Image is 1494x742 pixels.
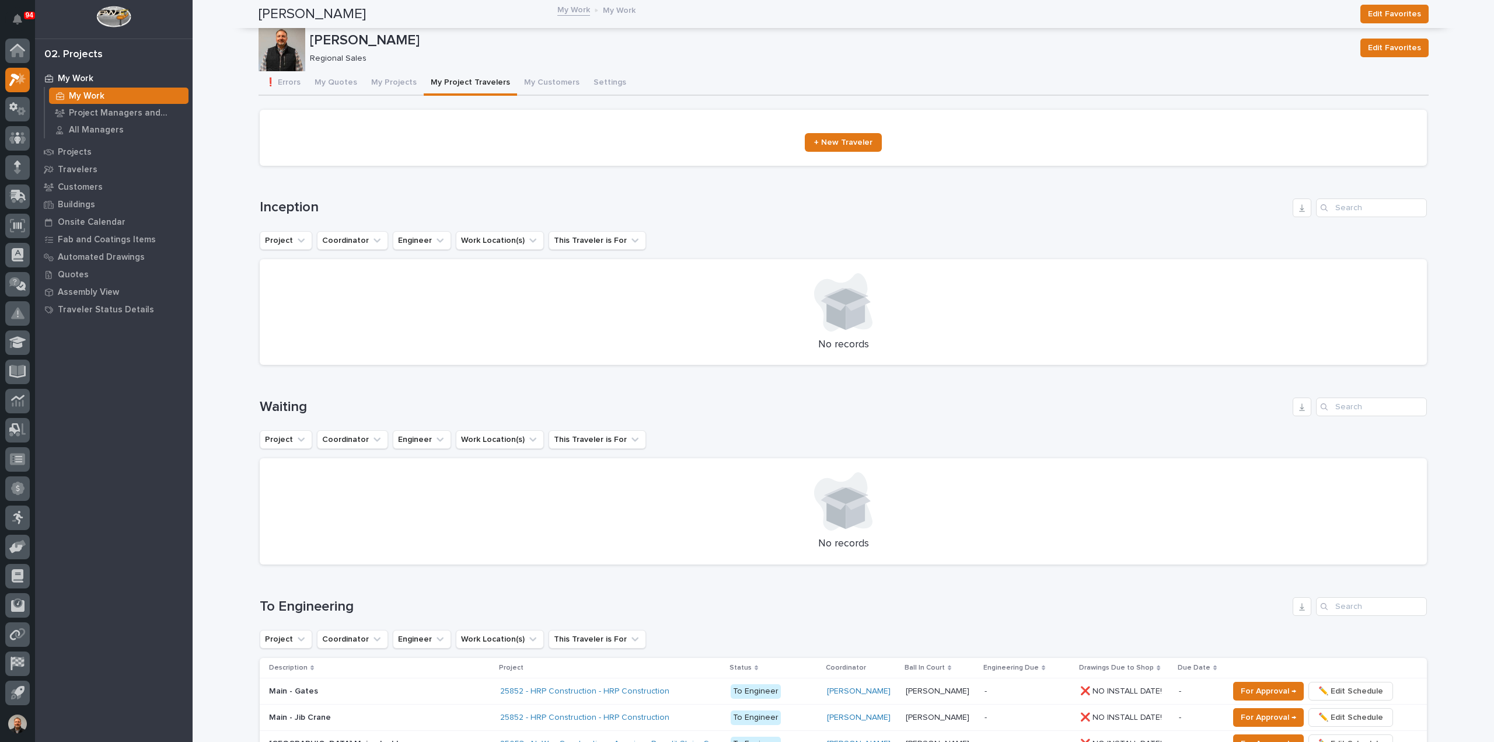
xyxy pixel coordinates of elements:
button: Engineer [393,231,451,250]
span: For Approval → [1241,710,1296,724]
input: Search [1316,597,1427,616]
a: Onsite Calendar [35,213,193,231]
tr: Main - GatesMain - Gates 25852 - HRP Construction - HRP Construction To Engineer[PERSON_NAME] [PE... [260,678,1427,705]
p: No records [274,339,1413,351]
button: My Project Travelers [424,71,517,96]
a: My Work [35,69,193,87]
p: Projects [58,147,92,158]
p: Engineering Due [983,661,1039,674]
button: Project [260,231,312,250]
input: Search [1316,198,1427,217]
button: ✏️ Edit Schedule [1308,682,1393,701]
p: My Work [603,3,636,16]
p: - [985,710,989,723]
a: Buildings [35,196,193,213]
button: This Traveler is For [549,430,646,449]
p: [PERSON_NAME] [310,32,1351,49]
p: Quotes [58,270,89,280]
p: - [1179,687,1220,696]
p: Main - Jib Crane [269,710,333,723]
p: ❌ NO INSTALL DATE! [1080,710,1164,723]
p: ❌ NO INSTALL DATE! [1080,684,1164,696]
button: For Approval → [1233,682,1304,701]
p: Assembly View [58,287,119,298]
button: My Projects [364,71,424,96]
a: Project Managers and Engineers [45,104,193,121]
div: To Engineer [731,710,781,725]
p: Due Date [1178,661,1210,674]
button: This Traveler is For [549,231,646,250]
img: Workspace Logo [96,6,131,27]
a: Fab and Coatings Items [35,231,193,248]
a: My Work [557,2,590,16]
a: [PERSON_NAME] [827,713,891,723]
p: All Managers [69,125,124,135]
button: Edit Favorites [1360,39,1429,57]
p: Fab and Coatings Items [58,235,156,245]
button: Engineer [393,430,451,449]
p: Traveler Status Details [58,305,154,315]
button: Notifications [5,7,30,32]
a: [PERSON_NAME] [827,687,891,696]
input: Search [1316,398,1427,416]
p: [PERSON_NAME] [906,710,972,723]
p: Project Managers and Engineers [69,108,184,119]
button: Work Location(s) [456,231,544,250]
p: My Work [58,74,93,84]
span: + New Traveler [814,138,872,147]
p: Status [729,661,752,674]
h1: To Engineering [260,598,1288,615]
button: Coordinator [317,231,388,250]
button: For Approval → [1233,708,1304,727]
span: ✏️ Edit Schedule [1318,710,1383,724]
span: Edit Favorites [1368,41,1421,55]
button: Work Location(s) [456,630,544,649]
p: Automated Drawings [58,252,145,263]
a: My Work [45,88,193,104]
a: All Managers [45,121,193,138]
tr: Main - Jib CraneMain - Jib Crane 25852 - HRP Construction - HRP Construction To Engineer[PERSON_N... [260,705,1427,731]
a: Quotes [35,266,193,283]
a: Automated Drawings [35,248,193,266]
p: Buildings [58,200,95,210]
div: To Engineer [731,684,781,699]
p: Ball In Court [905,661,945,674]
p: Drawings Due to Shop [1079,661,1154,674]
button: Coordinator [317,630,388,649]
span: ✏️ Edit Schedule [1318,684,1383,698]
span: For Approval → [1241,684,1296,698]
button: ✏️ Edit Schedule [1308,708,1393,727]
button: This Traveler is For [549,630,646,649]
p: Customers [58,182,103,193]
p: Description [269,661,308,674]
button: Settings [587,71,633,96]
p: Coordinator [826,661,866,674]
p: Project [499,661,523,674]
button: ❗ Errors [259,71,308,96]
a: 25852 - HRP Construction - HRP Construction [500,713,669,723]
button: Project [260,630,312,649]
p: 94 [26,11,33,19]
p: Regional Sales [310,54,1346,64]
button: Work Location(s) [456,430,544,449]
button: My Customers [517,71,587,96]
a: + New Traveler [805,133,882,152]
button: Engineer [393,630,451,649]
a: Traveler Status Details [35,301,193,318]
a: Assembly View [35,283,193,301]
div: 02. Projects [44,48,103,61]
p: Main - Gates [269,684,320,696]
button: Project [260,430,312,449]
p: - [1179,713,1220,723]
a: Projects [35,143,193,161]
button: Coordinator [317,430,388,449]
p: - [985,684,989,696]
h1: Inception [260,199,1288,216]
button: My Quotes [308,71,364,96]
div: Notifications94 [15,14,30,33]
p: No records [274,538,1413,551]
p: Onsite Calendar [58,217,125,228]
